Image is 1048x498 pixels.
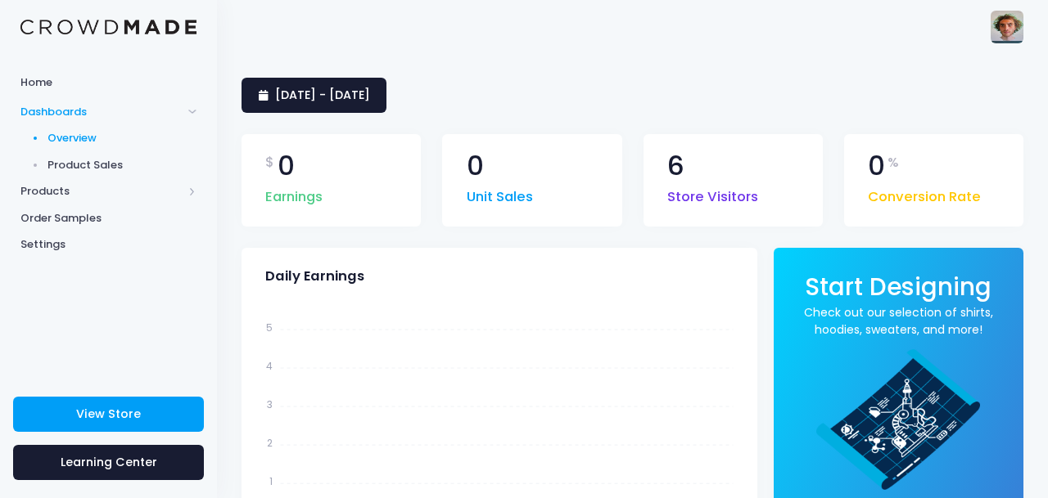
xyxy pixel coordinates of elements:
span: Settings [20,236,196,253]
tspan: 4 [266,358,273,372]
span: Overview [47,130,197,146]
tspan: 5 [266,320,273,334]
span: Learning Center [61,454,157,470]
tspan: 3 [267,397,273,411]
tspan: 1 [269,473,273,487]
span: 6 [667,153,684,180]
span: Dashboards [20,104,183,120]
span: Unit Sales [467,179,533,208]
a: View Store [13,397,204,432]
span: Order Samples [20,210,196,227]
a: Learning Center [13,445,204,480]
span: $ [265,153,274,173]
span: [DATE] - [DATE] [275,87,370,103]
span: Conversion Rate [868,179,981,208]
span: Earnings [265,179,323,208]
span: 0 [868,153,885,180]
span: % [888,153,899,173]
a: Check out our selection of shirts, hoodies, sweaters, and more! [797,304,1000,339]
img: Logo [20,20,196,35]
span: Daily Earnings [265,268,364,285]
tspan: 2 [267,435,273,449]
span: View Store [76,406,141,422]
a: [DATE] - [DATE] [242,78,386,113]
span: Product Sales [47,157,197,173]
img: User [991,11,1023,43]
span: Home [20,74,196,91]
a: Start Designing [805,284,992,299]
span: Store Visitors [667,179,758,208]
span: 0 [278,153,295,180]
span: 0 [467,153,484,180]
span: Products [20,183,183,200]
span: Start Designing [805,270,992,303]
